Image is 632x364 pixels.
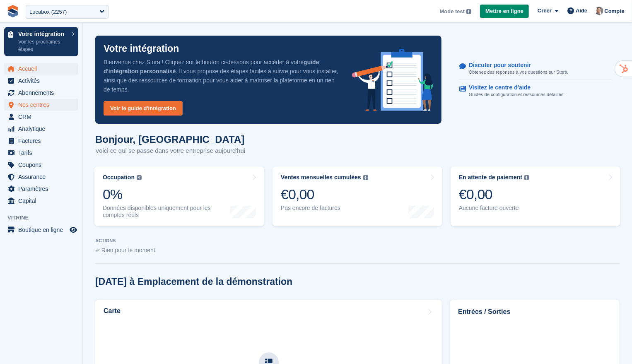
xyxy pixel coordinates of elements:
div: Lucabox (2257) [29,8,67,16]
div: Occupation [103,174,135,181]
span: Abonnements [18,87,68,99]
span: Analytique [18,123,68,135]
p: Bienvenue chez Stora ! Cliquez sur le bouton ci-dessous pour accéder à votre . Il vous propose de... [104,58,339,94]
div: €0,00 [281,186,368,203]
div: €0,00 [459,186,529,203]
img: onboarding-info-6c161a55d2c0e0a8cae90662b2fe09162a5109e8cc188191df67fb4f79e88e88.svg [352,49,433,111]
span: Coupons [18,159,68,171]
span: Aide [576,7,587,15]
a: menu [4,183,78,195]
a: Mettre en ligne [480,5,529,18]
span: Paramètres [18,183,68,195]
span: Assurance [18,171,68,183]
a: menu [4,159,78,171]
span: Rien pour le moment [101,247,155,253]
a: En attente de paiement €0,00 Aucune facture ouverte [451,166,620,226]
div: 0% [103,186,230,203]
h2: Entrées / Sorties [458,307,612,317]
a: Ventes mensuelles cumulées €0,00 Pas encore de factures [273,166,442,226]
img: icon-info-grey-7440780725fd019a000dd9b08b2336e03edf1995a4989e88bcd33f0948082b44.svg [466,9,471,14]
span: Capital [18,195,68,207]
a: Visitez le centre d'aide Guides de configuration et ressources détaillés. [459,80,612,102]
span: Activités [18,75,68,87]
a: menu [4,87,78,99]
div: Aucune facture ouverte [459,205,529,212]
img: Sebastien Bonnier [595,7,603,15]
a: Boutique d'aperçu [68,225,78,235]
a: menu [4,111,78,123]
p: Voir les prochaines étapes [18,38,68,53]
a: menu [4,224,78,236]
p: Obtenez des réponses à vos questions sur Stora. [469,69,569,76]
p: Votre intégration [104,44,179,53]
a: menu [4,135,78,147]
a: menu [4,195,78,207]
div: Données disponibles uniquement pour les comptes réels [103,205,230,219]
a: menu [4,123,78,135]
span: Mettre en ligne [485,7,523,15]
h2: Carte [104,307,121,315]
span: Vitrine [7,214,82,222]
h2: [DATE] à Emplacement de la démonstration [95,276,292,287]
img: icon-info-grey-7440780725fd019a000dd9b08b2336e03edf1995a4989e88bcd33f0948082b44.svg [524,175,529,180]
span: Nos centres [18,99,68,111]
p: Guides de configuration et ressources détaillés. [469,91,565,98]
p: ACTIONS [95,238,620,243]
a: Votre intégration Voir les prochaines étapes [4,27,78,56]
a: menu [4,75,78,87]
strong: guide d'intégration personnalisé [104,59,319,75]
img: icon-info-grey-7440780725fd019a000dd9b08b2336e03edf1995a4989e88bcd33f0948082b44.svg [363,175,368,180]
span: Mode test [440,7,465,16]
span: Compte [605,7,625,15]
span: Créer [538,7,552,15]
div: Pas encore de factures [281,205,368,212]
a: menu [4,147,78,159]
p: Voici ce qui se passe dans votre entreprise aujourd'hui [95,146,245,156]
div: Ventes mensuelles cumulées [281,174,361,181]
span: Boutique en ligne [18,224,68,236]
a: Discuter pour soutenir Obtenez des réponses à vos questions sur Stora. [459,58,612,80]
a: menu [4,63,78,75]
a: menu [4,99,78,111]
span: Accueil [18,63,68,75]
a: menu [4,171,78,183]
a: Occupation 0% Données disponibles uniquement pour les comptes réels [94,166,264,226]
img: icon-info-grey-7440780725fd019a000dd9b08b2336e03edf1995a4989e88bcd33f0948082b44.svg [137,175,142,180]
a: Voir le guide d'intégration [104,101,183,116]
p: Votre intégration [18,31,68,37]
span: Factures [18,135,68,147]
p: Discuter pour soutenir [469,62,562,69]
span: Tarifs [18,147,68,159]
img: blank_slate_check_icon-ba018cac091ee9be17c0a81a6c232d5eb81de652e7a59be601be346b1b6ddf79.svg [95,249,100,252]
img: stora-icon-8386f47178a22dfd0bd8f6a31ec36ba5ce8667c1dd55bd0f319d3a0aa187defe.svg [7,5,19,17]
p: Visitez le centre d'aide [469,84,558,91]
div: En attente de paiement [459,174,522,181]
span: CRM [18,111,68,123]
h1: Bonjour, [GEOGRAPHIC_DATA] [95,134,245,145]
